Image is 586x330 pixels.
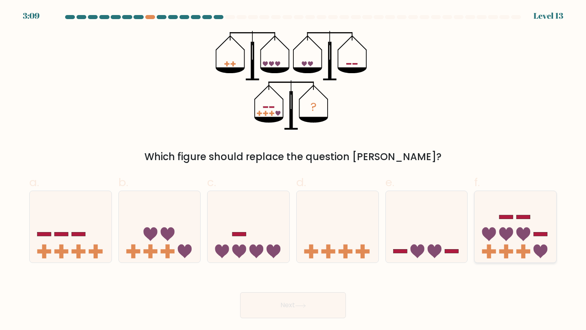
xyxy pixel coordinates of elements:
[310,99,317,115] tspan: ?
[23,10,39,22] div: 3:09
[474,174,480,190] span: f.
[534,10,563,22] div: Level 13
[29,174,39,190] span: a.
[296,174,306,190] span: d.
[207,174,216,190] span: c.
[34,150,552,164] div: Which figure should replace the question [PERSON_NAME]?
[118,174,128,190] span: b.
[240,292,346,318] button: Next
[385,174,394,190] span: e.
